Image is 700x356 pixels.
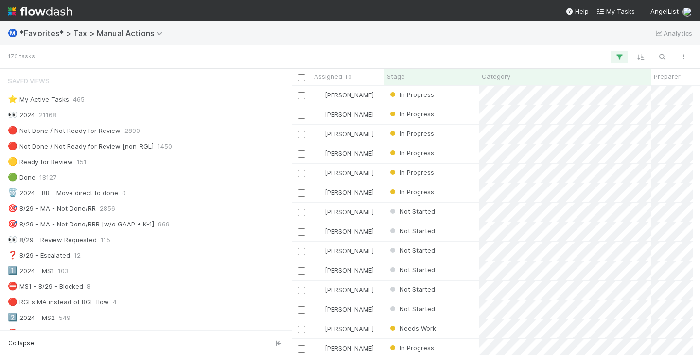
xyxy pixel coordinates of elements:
[8,204,17,212] span: 🎯
[8,126,17,134] span: 🔴
[315,286,323,294] img: avatar_cfa6ccaa-c7d9-46b3-b608-2ec56ecf97ad.png
[315,149,374,158] div: [PERSON_NAME]
[388,323,436,333] div: Needs Work
[315,285,374,295] div: [PERSON_NAME]
[388,187,434,197] div: In Progress
[298,112,305,119] input: Toggle Row Selected
[325,91,374,99] span: [PERSON_NAME]
[388,110,434,118] span: In Progress
[388,227,435,235] span: Not Started
[315,207,374,217] div: [PERSON_NAME]
[8,218,154,230] div: 8/29 - MA - Not Done/RRR [w/o GAAP + K-1]
[388,304,435,314] div: Not Started
[8,29,17,37] span: Ⓜ️
[8,266,17,275] span: 1️⃣
[315,168,374,178] div: [PERSON_NAME]
[8,327,84,339] div: MS2 - 8/29 - Blocked
[388,91,434,98] span: In Progress
[315,91,323,99] img: avatar_cfa6ccaa-c7d9-46b3-b608-2ec56ecf97ad.png
[298,189,305,197] input: Toggle Row Selected
[298,170,305,177] input: Toggle Row Selected
[388,207,435,215] span: Not Started
[8,71,50,91] span: Saved Views
[654,72,681,81] span: Preparer
[388,148,434,158] div: In Progress
[77,156,87,168] span: 151
[482,72,510,81] span: Category
[8,187,118,199] div: 2024 - BR - Move direct to done
[388,109,434,119] div: In Progress
[8,339,34,348] span: Collapse
[8,203,96,215] div: 8/29 - MA - Not Done/RR
[325,208,374,216] span: [PERSON_NAME]
[8,313,17,321] span: 2️⃣
[325,344,374,352] span: [PERSON_NAME]
[388,245,435,255] div: Not Started
[39,171,56,184] span: 18127
[654,27,692,39] a: Analytics
[8,282,17,290] span: ⛔
[315,129,374,139] div: [PERSON_NAME]
[8,249,70,262] div: 8/29 - Escalated
[314,72,352,81] span: Assigned To
[388,266,435,274] span: Not Started
[315,169,323,177] img: avatar_cfa6ccaa-c7d9-46b3-b608-2ec56ecf97ad.png
[315,266,323,274] img: avatar_cfa6ccaa-c7d9-46b3-b608-2ec56ecf97ad.png
[388,149,434,157] span: In Progress
[8,111,17,119] span: 👀
[596,6,635,16] a: My Tasks
[388,226,435,236] div: Not Started
[325,150,374,157] span: [PERSON_NAME]
[8,95,17,103] span: ⭐
[325,111,374,118] span: [PERSON_NAME]
[39,109,56,121] span: 21168
[298,248,305,255] input: Toggle Row Selected
[298,267,305,275] input: Toggle Row Selected
[157,140,172,152] span: 1450
[8,156,73,168] div: Ready for Review
[315,90,374,100] div: [PERSON_NAME]
[8,234,97,246] div: 8/29 - Review Requested
[298,150,305,158] input: Toggle Row Selected
[101,234,110,246] span: 115
[8,171,35,184] div: Done
[388,305,435,313] span: Not Started
[315,227,323,235] img: avatar_e41e7ae5-e7d9-4d8d-9f56-31b0d7a2f4fd.png
[8,281,83,293] div: MS1 - 8/29 - Blocked
[325,247,374,255] span: [PERSON_NAME]
[388,90,434,99] div: In Progress
[8,3,72,19] img: logo-inverted-e16ddd16eac7371096b0.svg
[58,265,69,277] span: 103
[596,7,635,15] span: My Tasks
[315,111,323,118] img: avatar_cfa6ccaa-c7d9-46b3-b608-2ec56ecf97ad.png
[315,247,323,255] img: avatar_cfa6ccaa-c7d9-46b3-b608-2ec56ecf97ad.png
[315,188,323,196] img: avatar_e41e7ae5-e7d9-4d8d-9f56-31b0d7a2f4fd.png
[8,235,17,244] span: 👀
[325,188,374,196] span: [PERSON_NAME]
[650,7,679,15] span: AngelList
[388,188,434,196] span: In Progress
[8,125,121,137] div: Not Done / Not Ready for Review
[315,110,374,119] div: [PERSON_NAME]
[8,94,69,106] div: My Active Tasks
[315,304,374,314] div: [PERSON_NAME]
[315,208,323,216] img: avatar_e41e7ae5-e7d9-4d8d-9f56-31b0d7a2f4fd.png
[8,173,17,181] span: 🟢
[298,92,305,99] input: Toggle Row Selected
[315,246,374,256] div: [PERSON_NAME]
[59,312,70,324] span: 549
[315,343,374,353] div: [PERSON_NAME]
[8,220,17,228] span: 🎯
[387,72,405,81] span: Stage
[8,188,17,197] span: 🗑️
[74,249,81,262] span: 12
[388,129,434,138] div: In Progress
[315,325,323,333] img: avatar_66854b90-094e-431f-b713-6ac88429a2b8.png
[8,140,154,152] div: Not Done / Not Ready for Review [non-RGL]
[388,169,434,176] span: In Progress
[388,343,434,353] div: In Progress
[315,130,323,138] img: avatar_cfa6ccaa-c7d9-46b3-b608-2ec56ecf97ad.png
[8,296,109,308] div: RGLs MA instead of RGL flow
[8,312,55,324] div: 2024 - MS2
[388,324,436,332] span: Needs Work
